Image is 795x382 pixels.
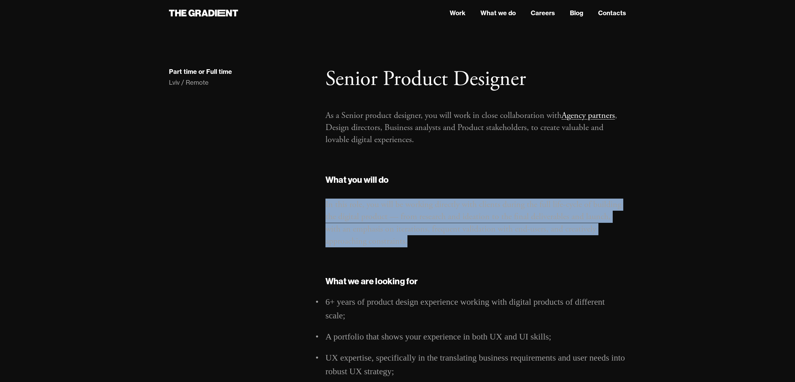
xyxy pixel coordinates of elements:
a: What we do [480,8,516,18]
div: Lviv / Remote [169,78,313,87]
a: Careers [531,8,555,18]
li: UX expertise, specifically in the translating business requirements and user needs into robust UX... [325,351,626,378]
a: Blog [570,8,583,18]
li: A portfolio that shows your experience in both UX and UI skills; [325,330,626,344]
li: 6+ years of product design experience working with digital products of different scale; [325,295,626,322]
a: Agency partners [561,110,615,121]
a: Contacts [598,8,626,18]
p: As a Senior product designer, you will work in close collaboration with , Design directors, Busin... [325,110,626,146]
a: Work [450,8,466,18]
h1: Senior Product Designer [325,67,626,92]
strong: What you will do [325,174,388,185]
p: In this role, you will be working directly with clients during the full life-cycle of building th... [325,199,626,247]
strong: What we are looking for [325,276,418,286]
div: Part time or Full time [169,68,232,76]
